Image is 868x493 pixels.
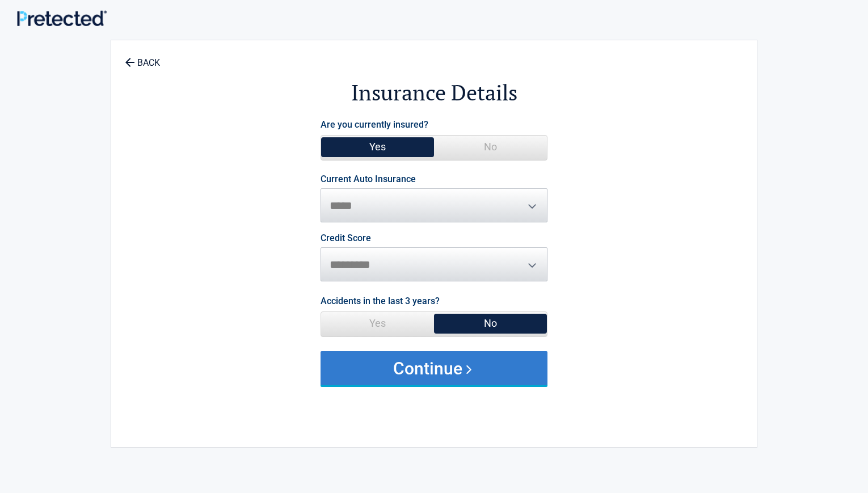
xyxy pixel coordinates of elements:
[321,312,434,335] span: Yes
[321,293,440,309] label: Accidents in the last 3 years?
[123,48,162,68] a: BACK
[321,234,371,243] label: Credit Score
[17,10,107,27] img: Main Logo
[321,351,547,385] button: Continue
[321,117,428,132] label: Are you currently insured?
[434,312,547,335] span: No
[321,175,416,184] label: Current Auto Insurance
[174,78,694,107] h2: Insurance Details
[434,136,547,158] span: No
[321,136,434,158] span: Yes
